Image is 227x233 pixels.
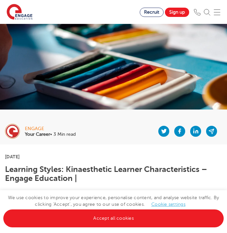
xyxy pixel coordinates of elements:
[25,126,76,131] div: engage
[204,9,210,16] img: Search
[25,132,76,137] p: • 3 Min read
[3,209,224,227] a: Accept all cookies
[194,9,200,16] img: Phone
[140,8,164,17] a: Recruit
[165,8,189,17] a: Sign up
[5,165,222,183] h1: Learning Styles: Kinaesthetic Learner Characteristics – Engage Education |
[7,4,33,21] img: Engage Education
[25,132,50,137] b: Your Career
[144,10,159,15] span: Recruit
[151,202,186,207] a: Cookie settings
[214,9,220,16] img: Mobile Menu
[5,154,222,159] p: [DATE]
[3,195,224,221] span: We use cookies to improve your experience, personalise content, and analyse website traffic. By c...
